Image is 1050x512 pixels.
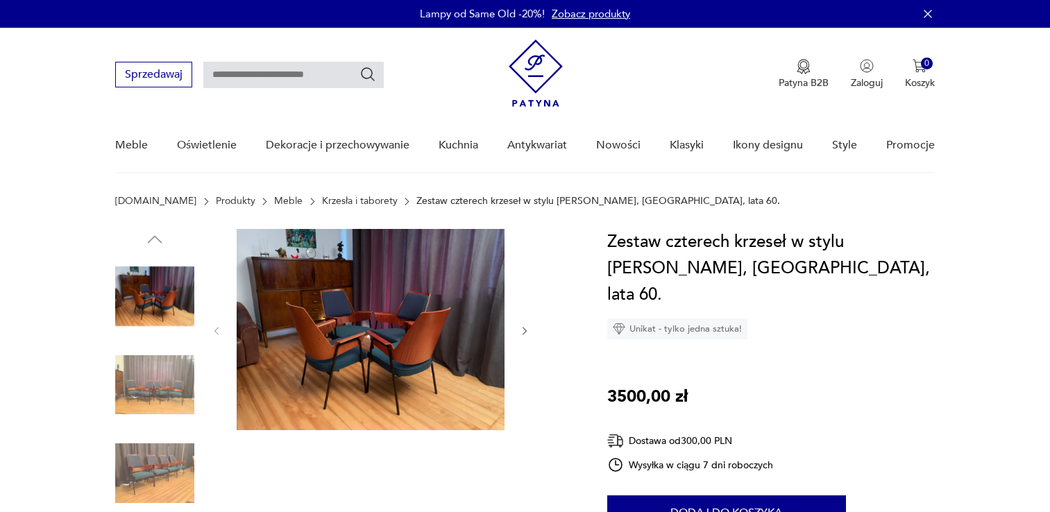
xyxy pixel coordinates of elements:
[779,76,829,89] p: Patyna B2B
[266,119,409,172] a: Dekoracje i przechowywanie
[921,58,933,69] div: 0
[359,66,376,83] button: Szukaj
[439,119,478,172] a: Kuchnia
[596,119,641,172] a: Nowości
[322,196,398,207] a: Krzesła i taborety
[905,76,935,89] p: Koszyk
[607,432,624,450] img: Ikona dostawy
[416,196,780,207] p: Zestaw czterech krzeseł w stylu [PERSON_NAME], [GEOGRAPHIC_DATA], lata 60.
[115,71,192,80] a: Sprzedawaj
[115,119,148,172] a: Meble
[832,119,857,172] a: Style
[216,196,255,207] a: Produkty
[552,7,630,21] a: Zobacz produkty
[860,59,874,73] img: Ikonka użytkownika
[607,456,774,473] div: Wysyłka w ciągu 7 dni roboczych
[607,318,747,339] div: Unikat - tylko jedna sztuka!
[507,119,567,172] a: Antykwariat
[177,119,237,172] a: Oświetlenie
[607,229,935,308] h1: Zestaw czterech krzeseł w stylu [PERSON_NAME], [GEOGRAPHIC_DATA], lata 60.
[851,76,883,89] p: Zaloguj
[779,59,829,89] button: Patyna B2B
[905,59,935,89] button: 0Koszyk
[115,62,192,87] button: Sprzedawaj
[779,59,829,89] a: Ikona medaluPatyna B2B
[607,384,688,410] p: 3500,00 zł
[115,196,196,207] a: [DOMAIN_NAME]
[613,323,625,335] img: Ikona diamentu
[420,7,545,21] p: Lampy od Same Old -20%!
[851,59,883,89] button: Zaloguj
[274,196,303,207] a: Meble
[607,432,774,450] div: Dostawa od 300,00 PLN
[913,59,926,73] img: Ikona koszyka
[509,40,563,107] img: Patyna - sklep z meblami i dekoracjami vintage
[733,119,803,172] a: Ikony designu
[886,119,935,172] a: Promocje
[797,59,811,74] img: Ikona medalu
[115,345,194,425] img: Zdjęcie produktu Zestaw czterech krzeseł w stylu Hanno Von Gustedta, Austria, lata 60.
[237,229,505,430] img: Zdjęcie produktu Zestaw czterech krzeseł w stylu Hanno Von Gustedta, Austria, lata 60.
[670,119,704,172] a: Klasyki
[115,257,194,336] img: Zdjęcie produktu Zestaw czterech krzeseł w stylu Hanno Von Gustedta, Austria, lata 60.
